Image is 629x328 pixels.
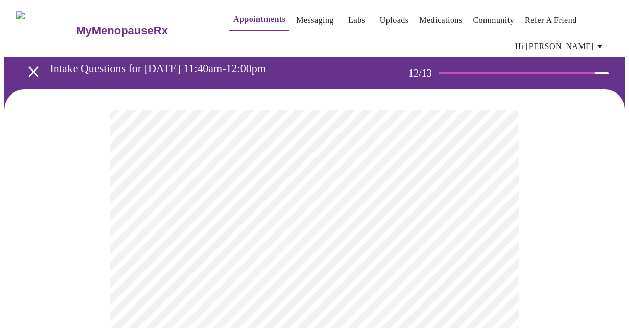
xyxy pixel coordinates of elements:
[292,10,337,31] button: Messaging
[341,10,373,31] button: Labs
[515,39,606,54] span: Hi [PERSON_NAME]
[16,11,75,50] img: MyMenopauseRx Logo
[229,9,289,31] button: Appointments
[348,13,365,28] a: Labs
[415,10,466,31] button: Medications
[419,13,462,28] a: Medications
[525,13,577,28] a: Refer a Friend
[521,10,581,31] button: Refer a Friend
[296,13,333,28] a: Messaging
[376,10,413,31] button: Uploads
[233,12,285,27] a: Appointments
[18,57,49,87] button: open drawer
[76,24,168,37] h3: MyMenopauseRx
[50,62,368,75] h3: Intake Questions for [DATE] 11:40am-12:00pm
[75,13,209,49] a: MyMenopauseRx
[408,67,439,79] h3: 12 / 13
[473,13,514,28] a: Community
[380,13,409,28] a: Uploads
[469,10,518,31] button: Community
[511,36,610,57] button: Hi [PERSON_NAME]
